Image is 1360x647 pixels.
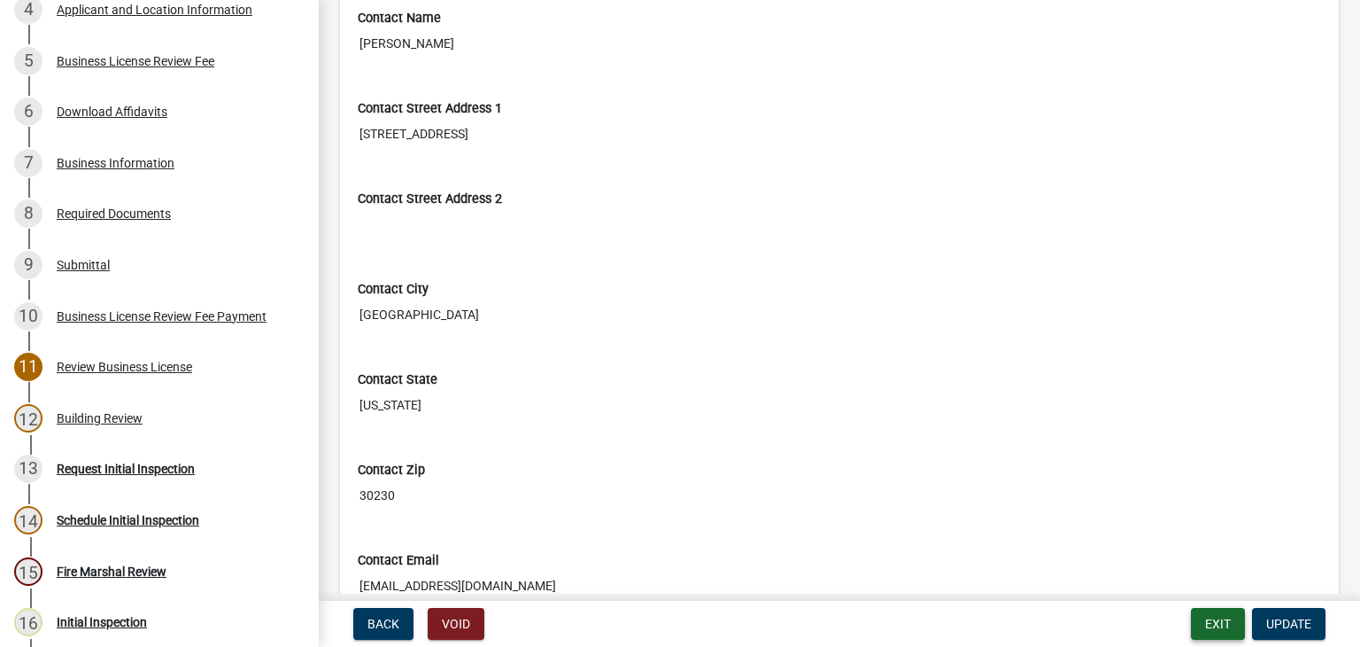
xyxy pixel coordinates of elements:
[14,47,42,75] div: 5
[57,514,199,526] div: Schedule Initial Inspection
[57,157,174,169] div: Business Information
[1266,617,1311,631] span: Update
[14,199,42,228] div: 8
[57,207,171,220] div: Required Documents
[353,608,413,640] button: Back
[14,557,42,586] div: 15
[57,105,167,118] div: Download Affidavits
[1191,608,1245,640] button: Exit
[14,404,42,433] div: 12
[358,555,439,567] label: Contact Email
[14,608,42,636] div: 16
[358,193,502,206] label: Contact Street Address 2
[14,506,42,534] div: 14
[14,97,42,126] div: 6
[367,617,399,631] span: Back
[14,353,42,381] div: 11
[57,412,143,425] div: Building Review
[57,4,252,16] div: Applicant and Location Information
[358,464,425,477] label: Contact Zip
[1252,608,1325,640] button: Update
[57,310,267,323] div: Business License Review Fee Payment
[57,463,195,475] div: Request Initial Inspection
[57,361,192,373] div: Review Business License
[14,149,42,177] div: 7
[57,565,166,578] div: Fire Marshal Review
[428,608,484,640] button: Void
[57,55,214,67] div: Business License Review Fee
[57,259,110,271] div: Submittal
[358,374,437,386] label: Contact State
[358,103,502,115] label: Contact Street Address 1
[14,302,42,331] div: 10
[358,284,429,296] label: Contact City
[14,251,42,279] div: 9
[358,12,441,25] label: Contact Name
[14,455,42,483] div: 13
[57,616,147,628] div: Initial Inspection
